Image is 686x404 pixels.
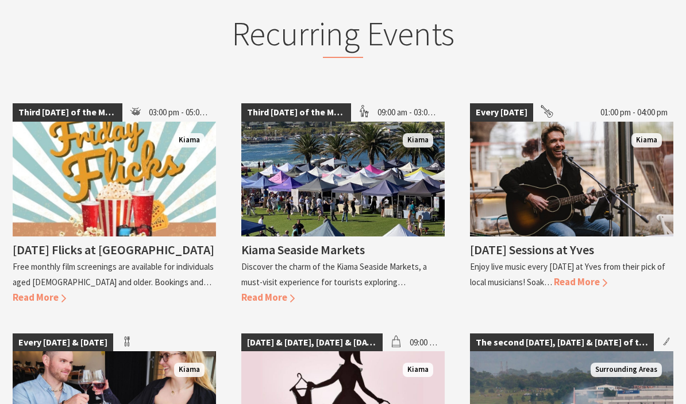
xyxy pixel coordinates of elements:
p: Enjoy live music every [DATE] at Yves from their pick of local musicians! Soak… [470,261,665,288]
h2: Recurring Events [119,14,567,58]
span: Surrounding Areas [591,363,662,377]
a: Third [DATE] of the Month 03:00 pm - 05:00 pm Kiama [DATE] Flicks at [GEOGRAPHIC_DATA] Free month... [13,103,216,305]
img: Kiama Seaside Market [241,122,445,236]
span: The second [DATE], [DATE] & [DATE] of the month [470,333,654,352]
p: Discover the charm of the Kiama Seaside Markets, a must-visit experience for tourists exploring… [241,261,427,288]
span: 09:00 am - 03:00 pm [372,103,445,122]
p: Free monthly film screenings are available for individuals aged [DEMOGRAPHIC_DATA] and older. Boo... [13,261,214,288]
span: Kiama [403,133,433,147]
span: Kiama [174,363,205,377]
span: Kiama [403,363,433,377]
span: 03:00 pm - 05:00 pm [143,103,216,122]
span: 01:00 pm - 04:00 pm [595,103,673,122]
span: Every [DATE] & [DATE] [13,333,113,352]
span: Third [DATE] of the Month [241,103,351,122]
span: Kiama [631,133,662,147]
span: Kiama [174,133,205,147]
a: Every [DATE] 01:00 pm - 04:00 pm James Burton Kiama [DATE] Sessions at Yves Enjoy live music ever... [470,103,673,305]
h4: [DATE] Sessions at Yves [470,242,594,258]
a: Third [DATE] of the Month 09:00 am - 03:00 pm Kiama Seaside Market Kiama Kiama Seaside Markets Di... [241,103,445,305]
span: Read More [241,291,295,304]
span: [DATE] & [DATE], [DATE] & [DATE] [241,333,383,352]
img: James Burton [470,122,673,236]
span: Read More [13,291,66,304]
span: Read More [554,275,607,288]
h4: Kiama Seaside Markets [241,242,365,258]
span: Third [DATE] of the Month [13,103,122,122]
span: Every [DATE] [470,103,533,122]
h4: [DATE] Flicks at [GEOGRAPHIC_DATA] [13,242,214,258]
span: 09:00 am [404,333,445,352]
